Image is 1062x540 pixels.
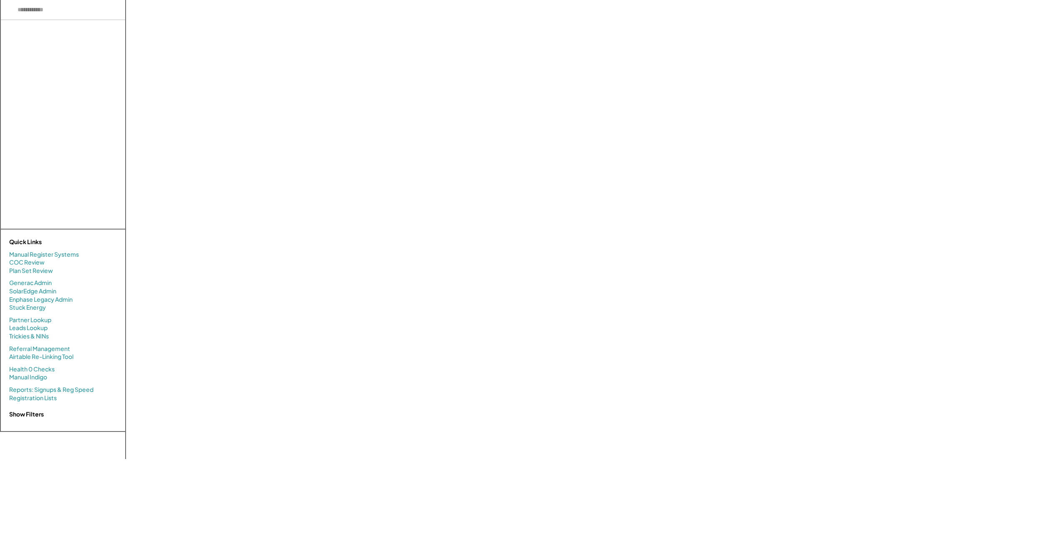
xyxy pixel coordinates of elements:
[9,353,73,361] a: Airtable Re-Linking Tool
[9,410,44,418] strong: Show Filters
[9,345,70,353] a: Referral Management
[9,316,51,324] a: Partner Lookup
[9,394,57,402] a: Registration Lists
[9,238,93,246] div: Quick Links
[9,332,49,341] a: Trickies & NINs
[9,373,47,381] a: Manual Indigo
[9,303,46,312] a: Stuck Energy
[9,287,56,295] a: SolarEdge Admin
[9,324,48,332] a: Leads Lookup
[9,365,55,373] a: Health 0 Checks
[9,258,45,267] a: COC Review
[9,279,52,287] a: Generac Admin
[9,267,53,275] a: Plan Set Review
[9,250,79,259] a: Manual Register Systems
[9,295,73,304] a: Enphase Legacy Admin
[9,386,93,394] a: Reports: Signups & Reg Speed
